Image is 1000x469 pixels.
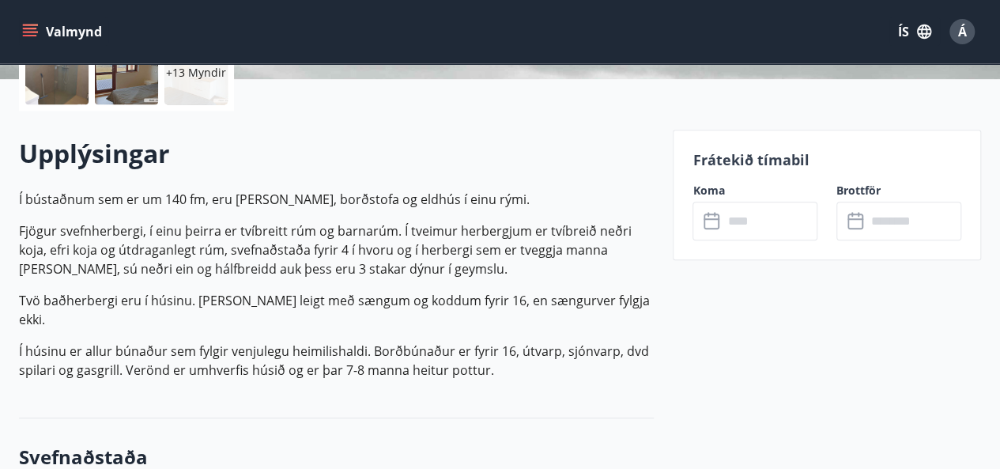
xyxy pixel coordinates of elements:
p: +13 Myndir [166,65,226,81]
button: menu [19,17,108,46]
label: Koma [692,183,817,199]
p: Í húsinu er allur búnaður sem fylgir venjulegu heimilishaldi. Borðbúnaður er fyrir 16, útvarp, sj... [19,342,654,380]
button: ÍS [889,17,940,46]
p: Tvö baðherbergi eru í húsinu. [PERSON_NAME] leigt með sængum og koddum fyrir 16, en sængurver fyl... [19,291,654,329]
p: Fjögur svefnherbergi, í einu þeirra er tvíbreitt rúm og barnarúm. Í tveimur herbergjum er tvíbrei... [19,221,654,278]
p: Í bústaðnum sem er um 140 fm, eru [PERSON_NAME], borðstofa og eldhús í einu rými. [19,190,654,209]
h2: Upplýsingar [19,136,654,171]
p: Frátekið tímabil [692,149,961,170]
label: Brottför [836,183,961,199]
button: Á [943,13,981,51]
span: Á [958,23,967,40]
